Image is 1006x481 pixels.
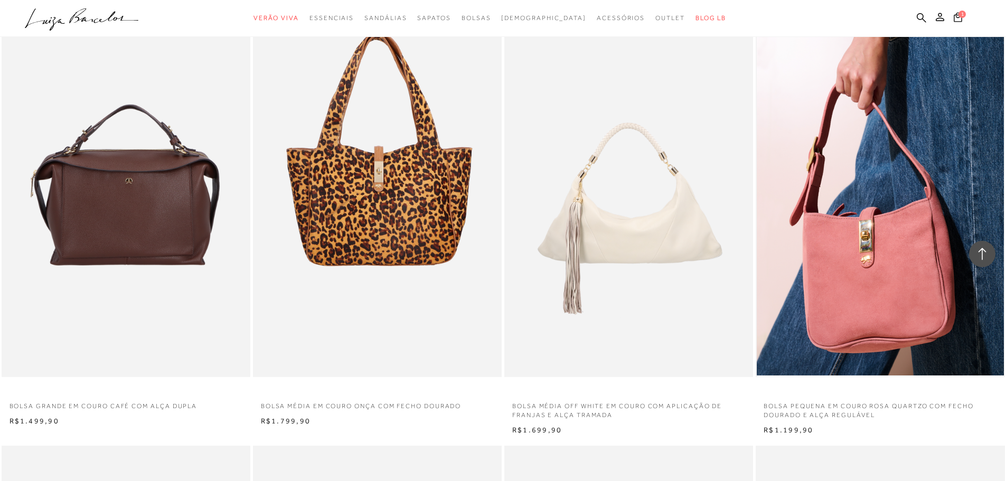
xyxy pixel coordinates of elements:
[597,8,645,28] a: categoryNavScreenReaderText
[3,5,249,375] img: BOLSA GRANDE EM COURO CAFÉ COM ALÇA DUPLA
[417,14,450,22] span: Sapatos
[261,417,311,425] span: R$1.799,90
[597,14,645,22] span: Acessórios
[512,426,562,434] span: R$1.699,90
[309,14,354,22] span: Essenciais
[756,395,1004,420] a: BOLSA PEQUENA EM COURO ROSA QUARTZO COM FECHO DOURADO E ALÇA REGULÁVEL
[2,395,250,411] a: BOLSA GRANDE EM COURO CAFÉ COM ALÇA DUPLA
[462,8,491,28] a: categoryNavScreenReaderText
[958,11,966,18] span: 1
[417,8,450,28] a: categoryNavScreenReaderText
[505,5,752,375] img: BOLSA MÉDIA OFF WHITE EM COURO COM APLICAÇÃO DE FRANJAS E ALÇA TRAMADA
[501,8,586,28] a: noSubCategoriesText
[695,8,726,28] a: BLOG LB
[757,5,1003,375] a: BOLSA PEQUENA EM COURO ROSA QUARTZO COM FECHO DOURADO E ALÇA REGULÁVEL BOLSA PEQUENA EM COURO ROS...
[3,5,249,375] a: BOLSA GRANDE EM COURO CAFÉ COM ALÇA DUPLA BOLSA GRANDE EM COURO CAFÉ COM ALÇA DUPLA
[951,12,965,26] button: 1
[764,426,813,434] span: R$1.199,90
[253,14,299,22] span: Verão Viva
[504,395,753,420] a: BOLSA MÉDIA OFF WHITE EM COURO COM APLICAÇÃO DE FRANJAS E ALÇA TRAMADA
[364,8,407,28] a: categoryNavScreenReaderText
[655,14,685,22] span: Outlet
[253,8,299,28] a: categoryNavScreenReaderText
[462,14,491,22] span: Bolsas
[505,5,752,375] a: BOLSA MÉDIA OFF WHITE EM COURO COM APLICAÇÃO DE FRANJAS E ALÇA TRAMADA BOLSA MÉDIA OFF WHITE EM C...
[757,5,1003,375] img: BOLSA PEQUENA EM COURO ROSA QUARTZO COM FECHO DOURADO E ALÇA REGULÁVEL
[309,8,354,28] a: categoryNavScreenReaderText
[695,14,726,22] span: BLOG LB
[501,14,586,22] span: [DEMOGRAPHIC_DATA]
[253,395,502,411] a: BOLSA MÉDIA EM COURO ONÇA COM FECHO DOURADO
[364,14,407,22] span: Sandálias
[655,8,685,28] a: categoryNavScreenReaderText
[10,417,59,425] span: R$1.499,90
[254,5,501,375] a: BOLSA MÉDIA EM COURO ONÇA COM FECHO DOURADO
[254,4,502,377] img: BOLSA MÉDIA EM COURO ONÇA COM FECHO DOURADO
